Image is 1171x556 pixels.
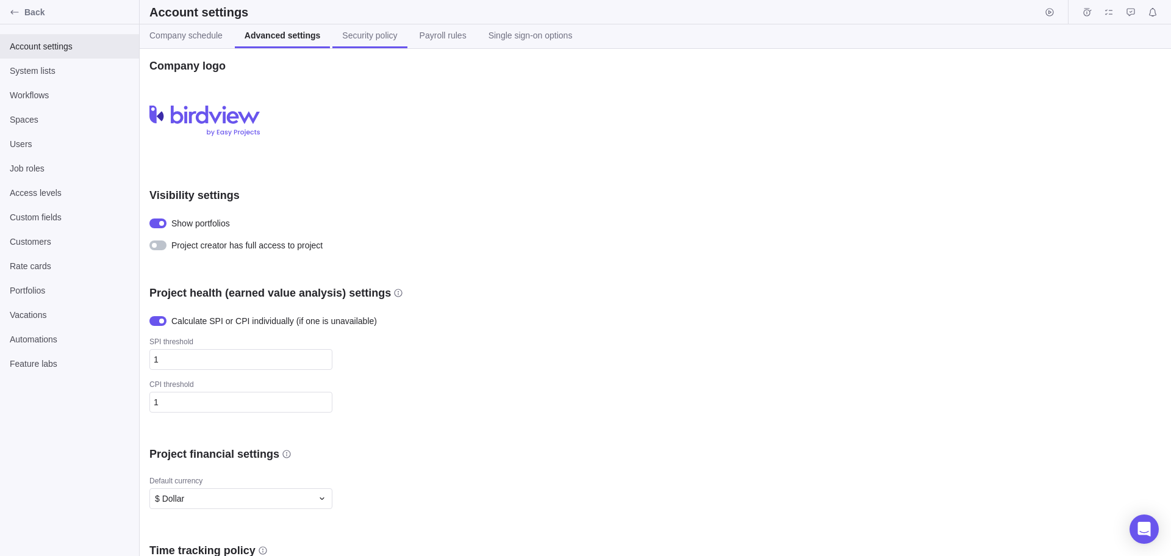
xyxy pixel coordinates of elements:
[332,24,407,48] a: Security policy
[10,260,129,272] span: Rate cards
[342,29,397,42] span: Security policy
[149,476,576,488] div: Default currency
[1041,4,1058,21] span: Start timer
[149,188,240,203] h3: Visibility settings
[24,6,134,18] span: Back
[10,65,129,77] span: System lists
[149,286,391,300] h3: Project health (earned value analysis) settings
[235,24,330,48] a: Advanced settings
[1078,9,1095,19] a: Time logs
[258,546,268,555] svg: info-description
[10,211,129,223] span: Custom fields
[1130,514,1159,544] div: Open Intercom Messenger
[171,315,377,327] span: Calculate SPI or CPI individually (if one is unavailable)
[10,358,129,370] span: Feature labs
[410,24,476,48] a: Payroll rules
[149,380,332,392] div: CPI threshold
[1078,4,1095,21] span: Time logs
[489,29,573,42] span: Single sign-on options
[1100,9,1117,19] a: My assignments
[1144,4,1161,21] span: Notifications
[10,114,129,126] span: Spaces
[149,59,226,73] h3: Company logo
[10,89,129,101] span: Workflows
[149,4,248,21] h2: Account settings
[149,29,223,42] span: Company schedule
[10,309,129,321] span: Vacations
[171,239,323,251] span: Project creator has full access to project
[10,333,129,345] span: Automations
[171,217,230,229] span: Show portfolios
[149,337,332,349] div: SPI threshold
[1100,4,1117,21] span: My assignments
[10,40,129,52] span: Account settings
[149,392,332,413] input: CPI threshold
[10,162,129,175] span: Job roles
[149,447,279,461] h3: Project financial settings
[393,288,403,298] svg: info-description
[149,349,332,370] input: SPI threshold
[155,493,184,505] span: $ Dollar
[140,24,232,48] a: Company schedule
[479,24,582,48] a: Single sign-on options
[420,29,467,42] span: Payroll rules
[10,284,129,297] span: Portfolios
[10,138,129,150] span: Users
[245,29,320,42] span: Advanced settings
[10,236,129,248] span: Customers
[1122,4,1139,21] span: Approval requests
[1122,9,1139,19] a: Approval requests
[282,449,292,459] svg: info-description
[10,187,129,199] span: Access levels
[1144,9,1161,19] a: Notifications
